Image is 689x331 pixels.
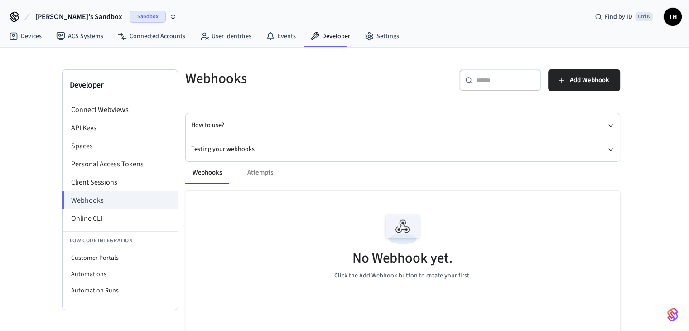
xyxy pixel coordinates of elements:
[35,11,122,22] span: [PERSON_NAME]'s Sandbox
[259,28,303,44] a: Events
[63,266,178,282] li: Automations
[570,74,609,86] span: Add Webhook
[63,137,178,155] li: Spaces
[588,9,660,25] div: Find by IDCtrl K
[664,8,682,26] button: TH
[605,12,632,21] span: Find by ID
[111,28,193,44] a: Connected Accounts
[191,137,614,161] button: Testing your webhooks
[63,231,178,250] li: Low Code Integration
[193,28,259,44] a: User Identities
[665,9,681,25] span: TH
[63,282,178,299] li: Automation Runs
[63,119,178,137] li: API Keys
[334,271,471,281] p: Click the Add Webhook button to create your first.
[185,69,397,88] h5: Webhooks
[2,28,49,44] a: Devices
[303,28,357,44] a: Developer
[63,209,178,228] li: Online CLI
[185,162,620,184] div: ant example
[70,79,170,92] h3: Developer
[667,307,678,322] img: SeamLogoGradient.69752ec5.svg
[130,11,166,23] span: Sandbox
[352,249,453,268] h5: No Webhook yet.
[382,209,423,250] img: Webhook Empty State
[635,12,653,21] span: Ctrl K
[63,155,178,173] li: Personal Access Tokens
[62,191,178,209] li: Webhooks
[49,28,111,44] a: ACS Systems
[63,101,178,119] li: Connect Webviews
[357,28,406,44] a: Settings
[548,69,620,91] button: Add Webhook
[185,162,229,184] button: Webhooks
[191,113,614,137] button: How to use?
[63,250,178,266] li: Customer Portals
[63,173,178,191] li: Client Sessions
